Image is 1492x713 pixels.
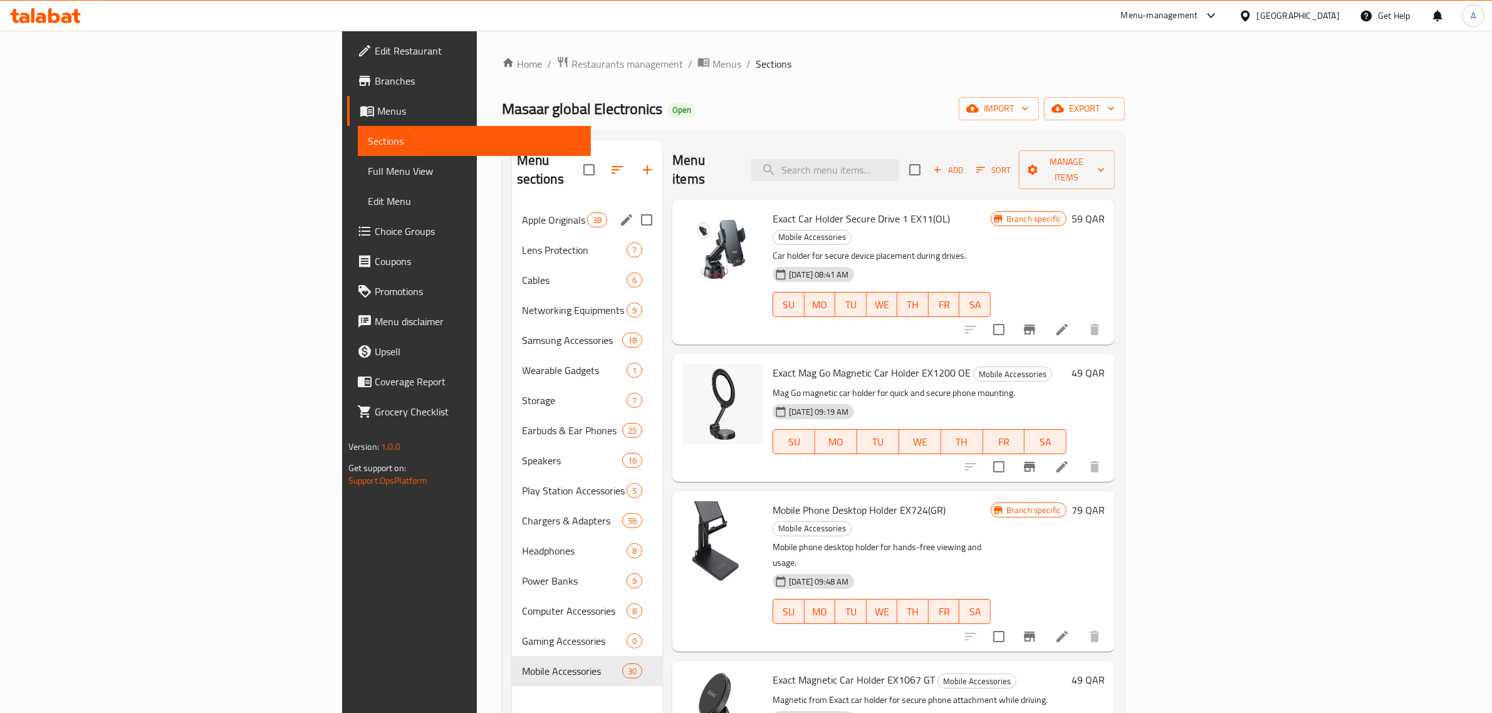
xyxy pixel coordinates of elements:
[986,316,1012,343] span: Select to update
[820,433,852,451] span: MO
[623,455,642,467] span: 16
[937,674,1016,689] div: Mobile Accessories
[959,599,991,624] button: SA
[773,385,1067,401] p: Mag Go magnetic car holder for quick and secure phone mounting.
[358,186,592,216] a: Edit Menu
[928,160,968,180] span: Add item
[986,623,1012,650] span: Select to update
[867,292,898,317] button: WE
[347,66,592,96] a: Branches
[1471,9,1476,23] span: A
[627,483,642,498] div: items
[627,303,642,318] div: items
[512,325,663,355] div: Samsung Accessories18
[623,425,642,437] span: 25
[1080,452,1110,482] button: delete
[773,363,971,382] span: Exact Mag Go Magnetic Car Holder EX1200 OE
[512,445,663,476] div: Speakers16
[667,103,696,118] div: Open
[368,164,582,179] span: Full Menu View
[522,664,622,679] span: Mobile Accessories
[784,406,853,418] span: [DATE] 09:19 AM
[522,333,622,348] span: Samsung Accessories
[835,599,867,624] button: TU
[522,303,627,318] div: Networking Equipments
[512,566,663,596] div: Power Banks9
[810,296,831,314] span: MO
[959,292,991,317] button: SA
[904,433,936,451] span: WE
[929,599,960,624] button: FR
[512,506,663,536] div: Chargers & Adapters56
[773,670,935,689] span: Exact Magnetic Car Holder EX1067 GT
[756,56,791,71] span: Sections
[627,273,642,288] div: items
[778,603,799,621] span: SU
[973,160,1014,180] button: Sort
[522,423,622,438] div: Earbuds & Ear Phones
[1055,459,1070,474] a: Edit menu item
[773,521,852,536] div: Mobile Accessories
[1025,429,1067,454] button: SA
[623,515,642,527] span: 56
[512,265,663,295] div: Cables6
[784,269,853,281] span: [DATE] 08:41 AM
[512,596,663,626] div: Computer Accessories8
[588,214,607,226] span: 38
[522,603,627,618] span: Computer Accessories
[512,476,663,506] div: Play Station Accessories5
[375,284,582,299] span: Promotions
[375,43,582,58] span: Edit Restaurant
[502,95,662,123] span: Masaar global Electronics
[627,244,642,256] span: 7
[751,159,899,181] input: search
[983,429,1025,454] button: FR
[959,97,1039,120] button: import
[934,296,955,314] span: FR
[627,274,642,286] span: 6
[375,224,582,239] span: Choice Groups
[522,363,627,378] span: Wearable Gadgets
[347,216,592,246] a: Choice Groups
[968,160,1019,180] span: Sort items
[1072,364,1105,382] h6: 49 QAR
[522,483,627,498] span: Play Station Accessories
[522,273,627,288] span: Cables
[522,633,627,648] span: Gaming Accessories
[512,235,663,265] div: Lens Protection7
[522,242,627,258] div: Lens Protection
[810,603,831,621] span: MO
[712,56,741,71] span: Menus
[835,292,867,317] button: TU
[1044,97,1125,120] button: export
[682,210,763,290] img: Exact Car Holder Secure Drive 1 EX11(OL)
[964,296,986,314] span: SA
[773,692,1067,708] p: Magnetic from Exact car holder for secure phone attachment while driving.
[964,603,986,621] span: SA
[556,56,683,72] a: Restaurants management
[623,335,642,346] span: 18
[773,292,804,317] button: SU
[867,599,898,624] button: WE
[773,230,852,245] div: Mobile Accessories
[902,296,924,314] span: TH
[622,664,642,679] div: items
[1019,150,1115,189] button: Manage items
[1072,210,1105,227] h6: 59 QAR
[381,439,400,455] span: 1.0.0
[778,296,799,314] span: SU
[1001,504,1066,516] span: Branch specific
[348,439,379,455] span: Version:
[347,96,592,126] a: Menus
[627,605,642,617] span: 8
[522,573,627,588] span: Power Banks
[773,209,950,228] span: Exact Car Holder Secure Drive 1 EX11(OL)
[512,536,663,566] div: Headphones8
[815,429,857,454] button: MO
[512,656,663,686] div: Mobile Accessories30
[522,513,622,528] div: Chargers & Adapters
